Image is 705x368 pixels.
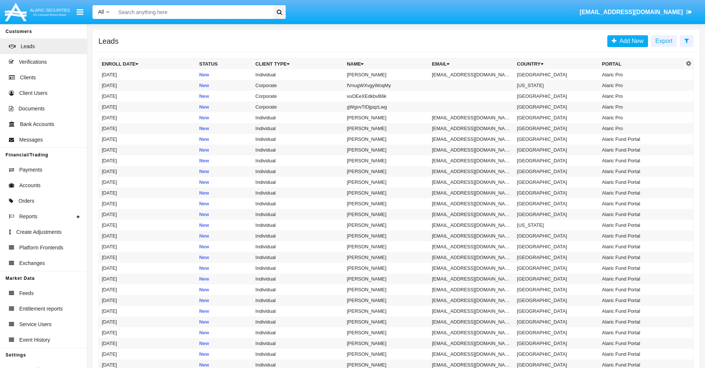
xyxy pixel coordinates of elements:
[514,338,599,349] td: [GEOGRAPHIC_DATA]
[651,35,677,47] button: Export
[99,231,197,241] td: [DATE]
[344,349,429,359] td: [PERSON_NAME]
[252,241,344,252] td: Individual
[252,134,344,145] td: Individual
[429,316,514,327] td: [EMAIL_ADDRESS][DOMAIN_NAME]
[429,295,514,306] td: [EMAIL_ADDRESS][DOMAIN_NAME]
[19,244,63,252] span: Platform Frontends
[21,43,35,50] span: Leads
[429,338,514,349] td: [EMAIL_ADDRESS][DOMAIN_NAME]
[429,209,514,220] td: [EMAIL_ADDRESS][DOMAIN_NAME]
[196,145,252,155] td: New
[580,9,683,15] span: [EMAIL_ADDRESS][DOMAIN_NAME]
[344,327,429,338] td: [PERSON_NAME]
[99,209,197,220] td: [DATE]
[514,220,599,231] td: [US_STATE]
[196,338,252,349] td: New
[599,316,684,327] td: Alaric Fund Portal
[429,349,514,359] td: [EMAIL_ADDRESS][DOMAIN_NAME]
[20,120,54,128] span: Bank Accounts
[19,259,45,267] span: Exchanges
[252,102,344,112] td: Corporate
[514,80,599,91] td: [US_STATE]
[99,59,197,70] th: Enroll Date
[99,284,197,295] td: [DATE]
[599,252,684,263] td: Alaric Fund Portal
[196,91,252,102] td: New
[514,295,599,306] td: [GEOGRAPHIC_DATA]
[196,166,252,177] td: New
[252,220,344,231] td: Individual
[514,166,599,177] td: [GEOGRAPHIC_DATA]
[344,252,429,263] td: [PERSON_NAME]
[599,306,684,316] td: Alaric Fund Portal
[429,231,514,241] td: [EMAIL_ADDRESS][DOMAIN_NAME]
[196,188,252,198] td: New
[99,155,197,166] td: [DATE]
[252,338,344,349] td: Individual
[599,231,684,241] td: Alaric Fund Portal
[252,91,344,102] td: Corporate
[344,306,429,316] td: [PERSON_NAME]
[16,228,61,236] span: Create Adjustments
[514,155,599,166] td: [GEOGRAPHIC_DATA]
[19,58,47,66] span: Verifications
[196,327,252,338] td: New
[252,295,344,306] td: Individual
[576,2,696,23] a: [EMAIL_ADDRESS][DOMAIN_NAME]
[429,69,514,80] td: [EMAIL_ADDRESS][DOMAIN_NAME]
[19,305,63,313] span: Entitlement reports
[429,188,514,198] td: [EMAIL_ADDRESS][DOMAIN_NAME]
[99,166,197,177] td: [DATE]
[344,112,429,123] td: [PERSON_NAME]
[344,123,429,134] td: [PERSON_NAME]
[99,198,197,209] td: [DATE]
[344,316,429,327] td: [PERSON_NAME]
[196,349,252,359] td: New
[252,112,344,123] td: Individual
[514,102,599,112] td: [GEOGRAPHIC_DATA]
[344,91,429,102] td: vuOEeXEdkbvB6k
[514,198,599,209] td: [GEOGRAPHIC_DATA]
[599,69,684,80] td: Alaric Pro
[99,91,197,102] td: [DATE]
[429,59,514,70] th: Email
[19,289,34,297] span: Feeds
[514,316,599,327] td: [GEOGRAPHIC_DATA]
[599,198,684,209] td: Alaric Fund Portal
[115,5,271,19] input: Search
[196,306,252,316] td: New
[99,112,197,123] td: [DATE]
[344,134,429,145] td: [PERSON_NAME]
[429,327,514,338] td: [EMAIL_ADDRESS][DOMAIN_NAME]
[344,145,429,155] td: [PERSON_NAME]
[344,231,429,241] td: [PERSON_NAME]
[429,306,514,316] td: [EMAIL_ADDRESS][DOMAIN_NAME]
[344,80,429,91] td: fVnugWXvgyWoqMy
[429,252,514,263] td: [EMAIL_ADDRESS][DOMAIN_NAME]
[196,102,252,112] td: New
[514,59,599,70] th: Country
[429,263,514,273] td: [EMAIL_ADDRESS][DOMAIN_NAME]
[429,134,514,145] td: [EMAIL_ADDRESS][DOMAIN_NAME]
[252,188,344,198] td: Individual
[99,80,197,91] td: [DATE]
[514,112,599,123] td: [GEOGRAPHIC_DATA]
[93,8,115,16] a: All
[196,220,252,231] td: New
[19,197,34,205] span: Orders
[252,177,344,188] td: Individual
[344,263,429,273] td: [PERSON_NAME]
[344,166,429,177] td: [PERSON_NAME]
[252,306,344,316] td: Individual
[19,105,45,113] span: Documents
[429,112,514,123] td: [EMAIL_ADDRESS][DOMAIN_NAME]
[99,252,197,263] td: [DATE]
[344,188,429,198] td: [PERSON_NAME]
[344,295,429,306] td: [PERSON_NAME]
[514,263,599,273] td: [GEOGRAPHIC_DATA]
[514,188,599,198] td: [GEOGRAPHIC_DATA]
[514,241,599,252] td: [GEOGRAPHIC_DATA]
[429,145,514,155] td: [EMAIL_ADDRESS][DOMAIN_NAME]
[344,273,429,284] td: [PERSON_NAME]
